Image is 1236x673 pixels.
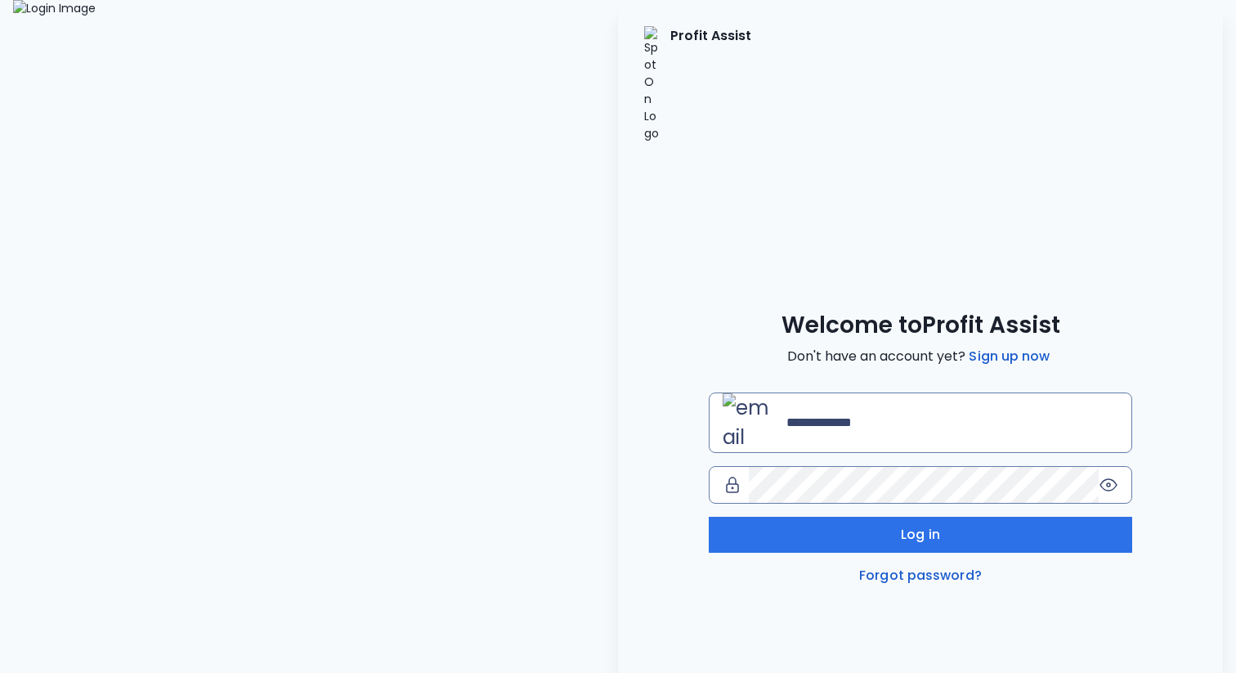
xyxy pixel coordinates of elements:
[965,347,1053,366] a: Sign up now
[781,311,1060,340] span: Welcome to Profit Assist
[670,26,751,142] p: Profit Assist
[644,26,661,142] img: SpotOn Logo
[901,525,940,545] span: Log in
[787,347,1053,366] span: Don't have an account yet?
[709,517,1132,553] button: Log in
[723,393,780,452] img: email
[856,566,985,586] a: Forgot password?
